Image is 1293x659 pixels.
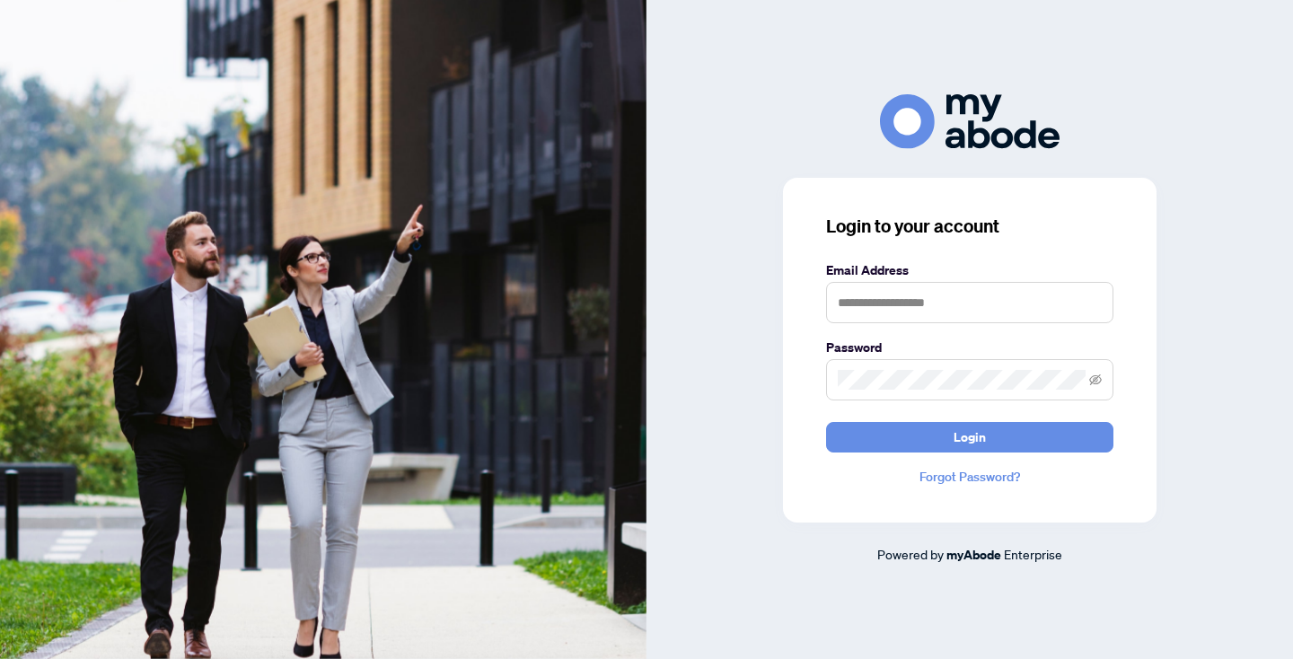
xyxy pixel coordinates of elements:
span: eye-invisible [1089,373,1102,386]
button: Login [826,422,1113,453]
a: myAbode [946,545,1001,565]
img: ma-logo [880,94,1060,149]
label: Password [826,338,1113,357]
a: Forgot Password? [826,467,1113,487]
span: Powered by [877,546,944,562]
h3: Login to your account [826,214,1113,239]
span: Enterprise [1004,546,1062,562]
span: Login [954,423,986,452]
label: Email Address [826,260,1113,280]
